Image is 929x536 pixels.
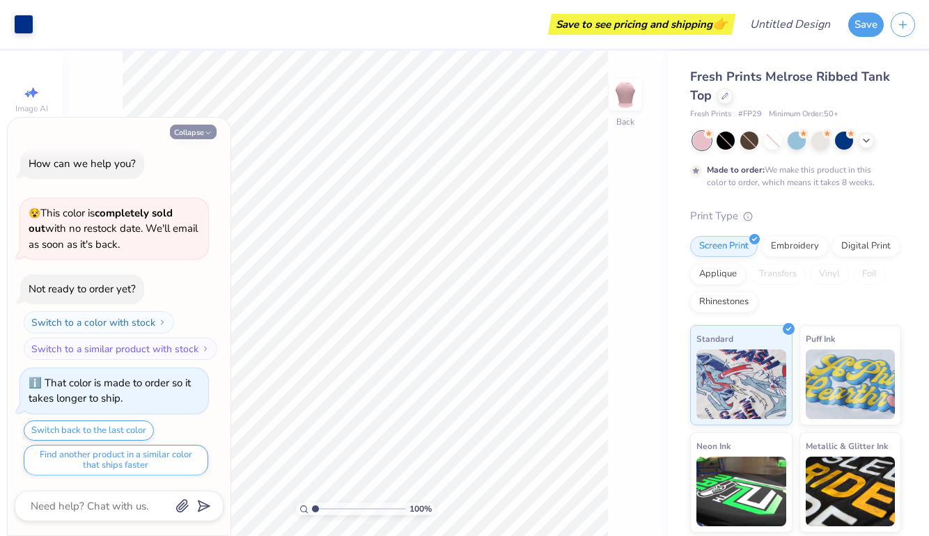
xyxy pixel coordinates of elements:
[158,318,166,326] img: Switch to a color with stock
[707,164,878,189] div: We make this product in this color to order, which means it takes 8 weeks.
[832,236,900,257] div: Digital Print
[15,103,48,114] span: Image AI
[696,457,786,526] img: Neon Ink
[769,109,838,120] span: Minimum Order: 50 +
[750,264,806,285] div: Transfers
[810,264,849,285] div: Vinyl
[806,349,896,419] img: Puff Ink
[738,109,762,120] span: # FP29
[552,14,732,35] div: Save to see pricing and shipping
[762,236,828,257] div: Embroidery
[690,109,731,120] span: Fresh Prints
[29,207,40,220] span: 😵
[707,164,765,175] strong: Made to order:
[690,236,758,257] div: Screen Print
[690,208,901,224] div: Print Type
[409,503,432,515] span: 100 %
[24,338,217,360] button: Switch to a similar product with stock
[29,376,191,406] div: That color is made to order so it takes longer to ship.
[848,13,884,37] button: Save
[690,68,890,104] span: Fresh Prints Melrose Ribbed Tank Top
[696,349,786,419] img: Standard
[690,264,746,285] div: Applique
[24,311,174,333] button: Switch to a color with stock
[611,81,639,109] img: Back
[806,457,896,526] img: Metallic & Glitter Ink
[853,264,886,285] div: Foil
[29,206,173,236] strong: completely sold out
[712,15,728,32] span: 👉
[29,157,136,171] div: How can we help you?
[24,445,208,475] button: Find another product in a similar color that ships faster
[696,331,733,346] span: Standard
[29,206,198,251] span: This color is with no restock date. We'll email as soon as it's back.
[806,439,888,453] span: Metallic & Glitter Ink
[24,420,154,441] button: Switch back to the last color
[806,331,835,346] span: Puff Ink
[616,116,634,128] div: Back
[690,292,758,313] div: Rhinestones
[29,282,136,296] div: Not ready to order yet?
[201,345,210,353] img: Switch to a similar product with stock
[739,10,841,38] input: Untitled Design
[170,125,217,139] button: Collapse
[696,439,731,453] span: Neon Ink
